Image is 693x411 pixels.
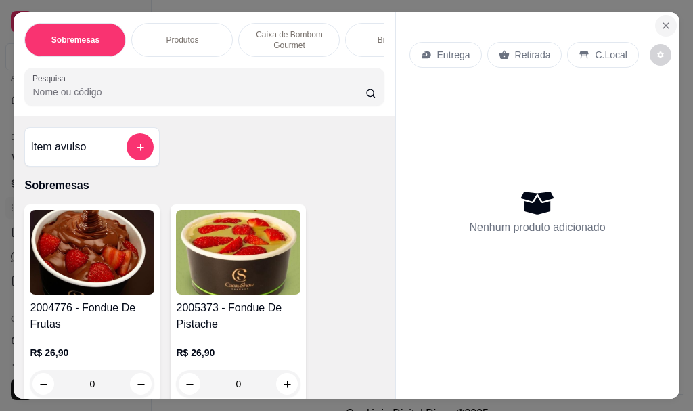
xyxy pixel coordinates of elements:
[166,35,198,45] p: Produtos
[30,139,86,155] h4: Item avulso
[650,44,671,66] button: decrease-product-quantity
[470,219,606,236] p: Nenhum produto adicionado
[24,177,384,194] p: Sobremesas
[595,48,627,62] p: C.Local
[30,346,154,360] p: R$ 26,90
[176,346,300,360] p: R$ 26,90
[30,210,154,295] img: product-image
[176,300,300,332] h4: 2005373 - Fondue De Pistache
[250,29,328,51] p: Caixa de Bombom Gourmet
[378,35,415,45] p: Biscoiteria
[51,35,99,45] p: Sobremesas
[32,72,70,84] label: Pesquisa
[30,300,154,332] h4: 2004776 - Fondue De Frutas
[127,133,154,160] button: add-separate-item
[32,85,365,99] input: Pesquisa
[515,48,551,62] p: Retirada
[437,48,470,62] p: Entrega
[176,210,300,295] img: product-image
[655,15,677,37] button: Close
